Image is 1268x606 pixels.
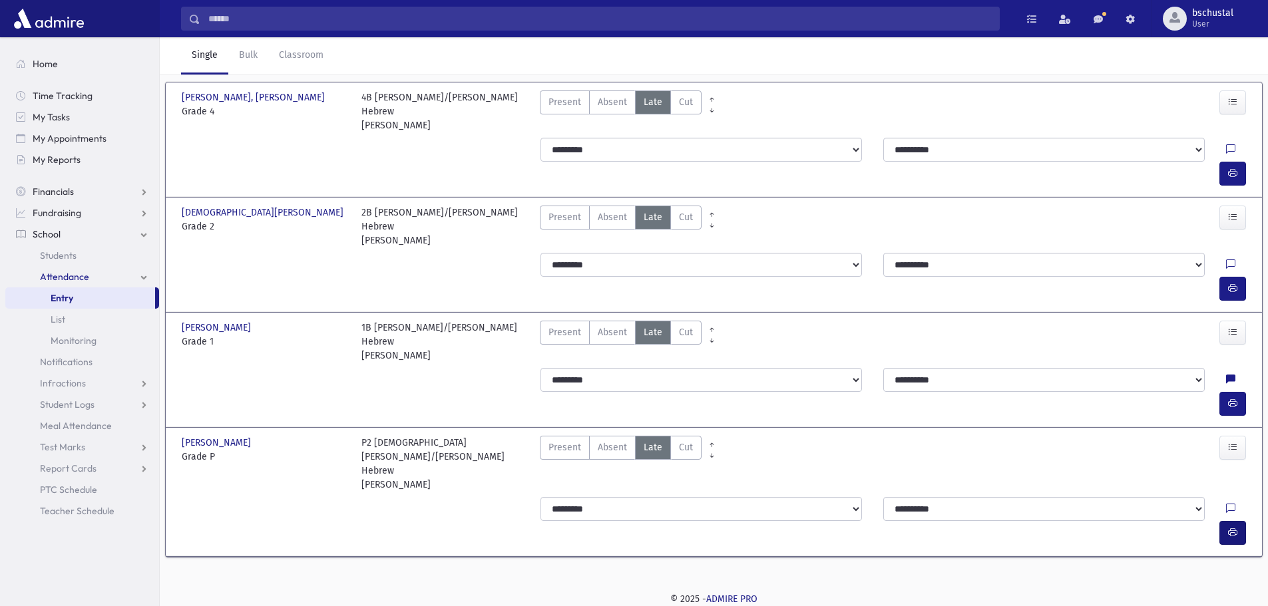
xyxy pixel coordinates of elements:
[40,271,89,283] span: Attendance
[5,351,159,373] a: Notifications
[548,95,581,109] span: Present
[679,325,693,339] span: Cut
[361,90,528,132] div: 4B [PERSON_NAME]/[PERSON_NAME] Hebrew [PERSON_NAME]
[40,377,86,389] span: Infractions
[598,95,627,109] span: Absent
[182,90,327,104] span: [PERSON_NAME], [PERSON_NAME]
[1192,8,1233,19] span: bschustal
[679,95,693,109] span: Cut
[5,309,159,330] a: List
[5,224,159,245] a: School
[182,436,254,450] span: [PERSON_NAME]
[5,149,159,170] a: My Reports
[268,37,334,75] a: Classroom
[181,592,1247,606] div: © 2025 -
[33,132,106,144] span: My Appointments
[679,440,693,454] span: Cut
[548,210,581,224] span: Present
[40,356,93,368] span: Notifications
[11,5,87,32] img: AdmirePro
[182,335,348,349] span: Grade 1
[40,505,114,517] span: Teacher Schedule
[548,325,581,339] span: Present
[40,398,95,410] span: Student Logs
[33,207,81,219] span: Fundraising
[40,462,97,474] span: Report Cards
[182,104,348,118] span: Grade 4
[644,325,662,339] span: Late
[5,287,155,309] a: Entry
[361,321,528,363] div: 1B [PERSON_NAME]/[PERSON_NAME] Hebrew [PERSON_NAME]
[51,335,97,347] span: Monitoring
[5,106,159,128] a: My Tasks
[598,440,627,454] span: Absent
[33,186,74,198] span: Financials
[679,210,693,224] span: Cut
[5,266,159,287] a: Attendance
[5,479,159,500] a: PTC Schedule
[40,441,85,453] span: Test Marks
[40,484,97,496] span: PTC Schedule
[5,202,159,224] a: Fundraising
[51,313,65,325] span: List
[361,436,528,492] div: P2 [DEMOGRAPHIC_DATA][PERSON_NAME]/[PERSON_NAME] Hebrew [PERSON_NAME]
[181,37,228,75] a: Single
[5,373,159,394] a: Infractions
[182,206,346,220] span: [DEMOGRAPHIC_DATA][PERSON_NAME]
[5,394,159,415] a: Student Logs
[182,450,348,464] span: Grade P
[182,220,348,233] span: Grade 2
[5,85,159,106] a: Time Tracking
[540,321,702,363] div: AttTypes
[5,53,159,75] a: Home
[5,181,159,202] a: Financials
[540,206,702,247] div: AttTypes
[200,7,999,31] input: Search
[182,321,254,335] span: [PERSON_NAME]
[40,249,77,261] span: Students
[1192,19,1233,29] span: User
[33,228,61,240] span: School
[598,325,627,339] span: Absent
[5,500,159,522] a: Teacher Schedule
[5,330,159,351] a: Monitoring
[228,37,268,75] a: Bulk
[33,154,81,166] span: My Reports
[361,206,528,247] div: 2B [PERSON_NAME]/[PERSON_NAME] Hebrew [PERSON_NAME]
[548,440,581,454] span: Present
[33,90,93,102] span: Time Tracking
[598,210,627,224] span: Absent
[540,90,702,132] div: AttTypes
[540,436,702,492] div: AttTypes
[33,58,58,70] span: Home
[5,436,159,458] a: Test Marks
[5,128,159,149] a: My Appointments
[5,415,159,436] a: Meal Attendance
[5,458,159,479] a: Report Cards
[644,440,662,454] span: Late
[644,210,662,224] span: Late
[51,292,73,304] span: Entry
[40,420,112,432] span: Meal Attendance
[644,95,662,109] span: Late
[33,111,70,123] span: My Tasks
[5,245,159,266] a: Students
